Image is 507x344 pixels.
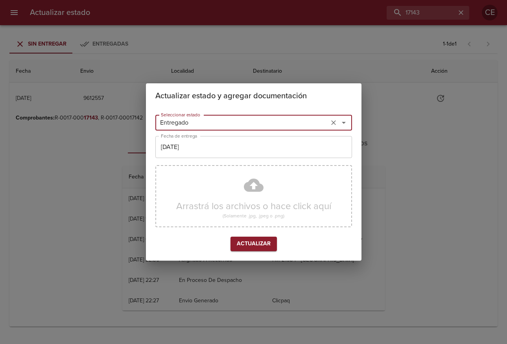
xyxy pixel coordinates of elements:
button: Actualizar [230,237,277,251]
div: Arrastrá los archivos o hace click aquí(Solamente .jpg, .jpeg o .png) [155,165,352,227]
button: Limpiar [328,117,339,128]
h2: Actualizar estado y agregar documentación [155,90,352,102]
button: Abrir [338,117,349,128]
span: Confirmar cambio de estado [230,237,277,251]
span: Actualizar [237,239,271,249]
